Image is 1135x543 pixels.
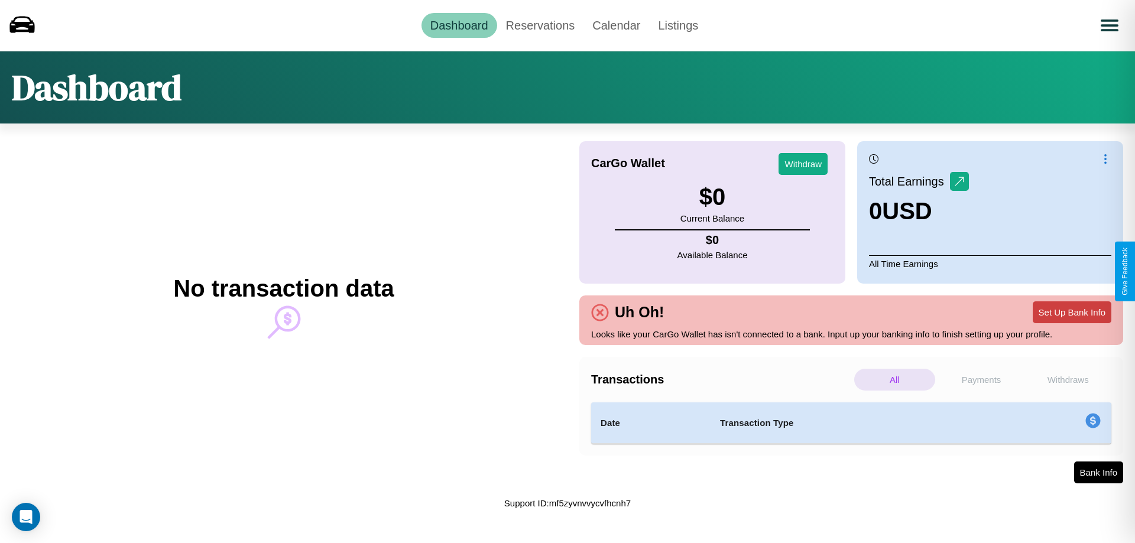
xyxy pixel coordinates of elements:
[680,210,744,226] p: Current Balance
[497,13,584,38] a: Reservations
[680,184,744,210] h3: $ 0
[12,503,40,531] div: Open Intercom Messenger
[941,369,1022,391] p: Payments
[649,13,707,38] a: Listings
[854,369,935,391] p: All
[869,198,969,225] h3: 0 USD
[677,247,748,263] p: Available Balance
[1027,369,1108,391] p: Withdraws
[609,304,670,321] h4: Uh Oh!
[421,13,497,38] a: Dashboard
[583,13,649,38] a: Calendar
[12,63,181,112] h1: Dashboard
[1093,9,1126,42] button: Open menu
[1074,461,1123,483] button: Bank Info
[591,402,1111,444] table: simple table
[1121,248,1129,295] div: Give Feedback
[677,233,748,247] h4: $ 0
[591,326,1111,342] p: Looks like your CarGo Wallet has isn't connected to a bank. Input up your banking info to finish ...
[869,171,950,192] p: Total Earnings
[591,157,665,170] h4: CarGo Wallet
[869,255,1111,272] p: All Time Earnings
[591,373,851,386] h4: Transactions
[601,416,701,430] h4: Date
[720,416,988,430] h4: Transaction Type
[504,495,631,511] p: Support ID: mf5zyvnvvycvfhcnh7
[1033,301,1111,323] button: Set Up Bank Info
[173,275,394,302] h2: No transaction data
[779,153,828,175] button: Withdraw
